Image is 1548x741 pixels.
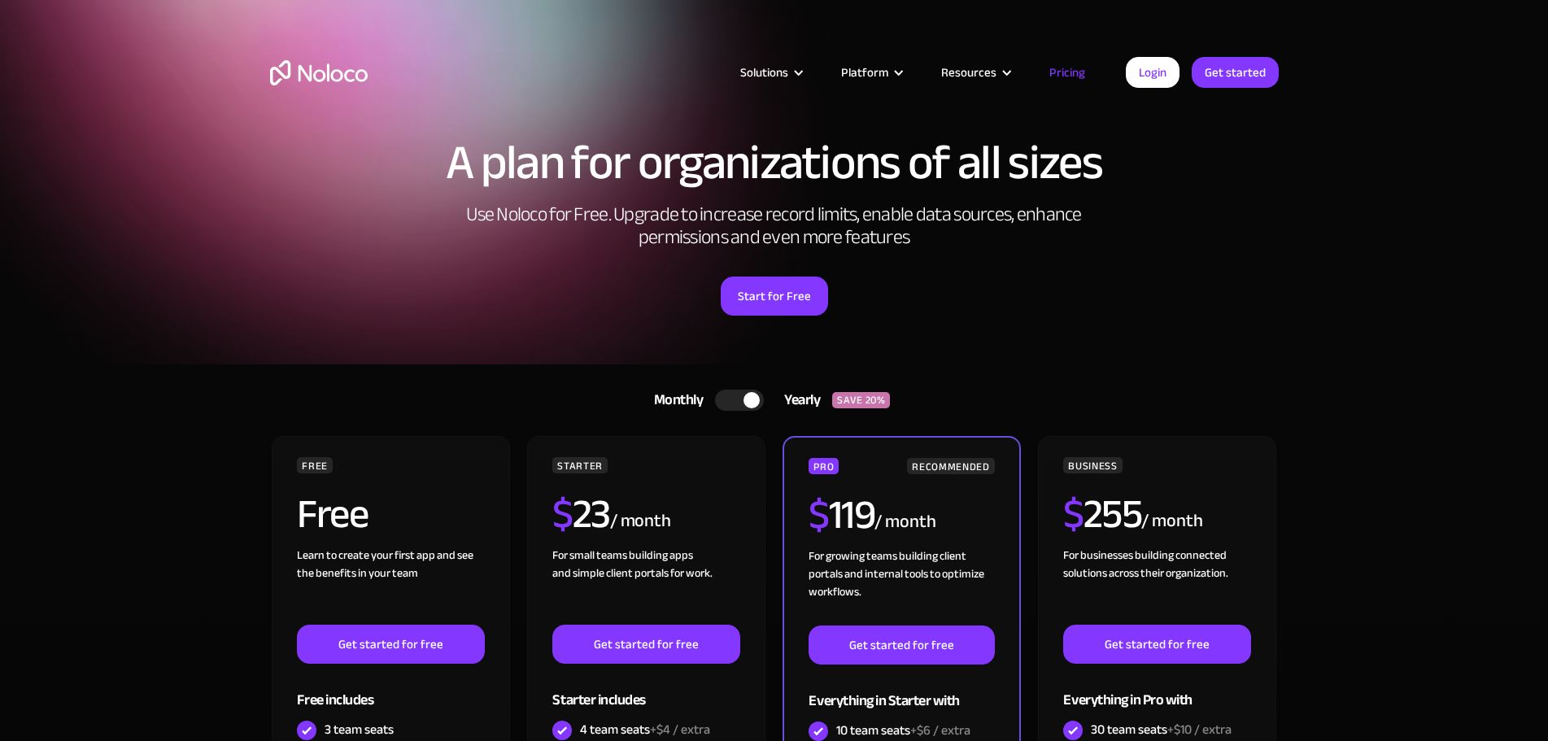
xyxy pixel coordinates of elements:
[809,625,994,665] a: Get started for free
[809,458,839,474] div: PRO
[874,509,935,535] div: / month
[832,392,890,408] div: SAVE 20%
[1091,721,1232,739] div: 30 team seats
[1063,494,1141,534] h2: 255
[297,664,484,717] div: Free includes
[552,547,739,625] div: For small teams building apps and simple client portals for work. ‍
[1126,57,1180,88] a: Login
[720,62,821,83] div: Solutions
[1063,664,1250,717] div: Everything in Pro with
[809,547,994,625] div: For growing teams building client portals and internal tools to optimize workflows.
[1063,476,1084,552] span: $
[552,664,739,717] div: Starter includes
[921,62,1029,83] div: Resources
[809,495,874,535] h2: 119
[721,277,828,316] a: Start for Free
[270,138,1279,187] h1: A plan for organizations of all sizes
[325,721,394,739] div: 3 team seats
[552,625,739,664] a: Get started for free
[1029,62,1105,83] a: Pricing
[809,665,994,717] div: Everything in Starter with
[1063,625,1250,664] a: Get started for free
[449,203,1100,249] h2: Use Noloco for Free. Upgrade to increase record limits, enable data sources, enhance permissions ...
[297,625,484,664] a: Get started for free
[907,458,994,474] div: RECOMMENDED
[821,62,921,83] div: Platform
[297,457,333,473] div: FREE
[297,547,484,625] div: Learn to create your first app and see the benefits in your team ‍
[740,62,788,83] div: Solutions
[297,494,368,534] h2: Free
[552,494,610,534] h2: 23
[1141,508,1202,534] div: / month
[1063,457,1122,473] div: BUSINESS
[809,477,829,553] span: $
[941,62,996,83] div: Resources
[552,476,573,552] span: $
[610,508,671,534] div: / month
[1063,547,1250,625] div: For businesses building connected solutions across their organization. ‍
[580,721,710,739] div: 4 team seats
[1192,57,1279,88] a: Get started
[836,721,970,739] div: 10 team seats
[552,457,607,473] div: STARTER
[764,388,832,412] div: Yearly
[634,388,716,412] div: Monthly
[841,62,888,83] div: Platform
[270,60,368,85] a: home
